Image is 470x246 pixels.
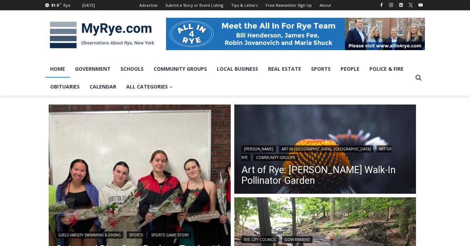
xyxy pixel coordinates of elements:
[241,165,409,186] a: Art of Rye: [PERSON_NAME] Walk-In Pollinator Garden
[85,78,121,96] a: Calendar
[263,60,306,78] a: Real Estate
[149,231,191,239] a: Sports Game Story
[212,60,263,78] a: Local Business
[51,2,59,8] span: 81.9
[127,231,145,239] a: Sports
[306,60,336,78] a: Sports
[116,60,149,78] a: Schools
[45,60,412,96] nav: Primary Navigation
[241,236,279,243] a: Rye City Council
[121,78,178,96] a: All Categories
[56,231,123,239] a: Girls Varsity Swimming & Diving
[234,105,416,196] a: Read More Art of Rye: Edith Read Walk-In Pollinator Garden
[63,2,70,9] div: Rye
[60,1,62,5] span: F
[279,145,373,153] a: Art in [GEOGRAPHIC_DATA], [GEOGRAPHIC_DATA]
[234,105,416,196] img: [PHOTO: Edith Read Walk-In Pollinator Garden. Native plants attract bees, butterflies, and hummin...
[70,60,116,78] a: Government
[241,144,409,161] div: | | |
[56,230,224,239] div: | |
[336,60,364,78] a: People
[126,83,173,91] span: All Categories
[397,1,405,9] a: Linkedin
[241,235,409,243] div: |
[377,1,386,9] a: Facebook
[45,17,159,54] img: MyRye.com
[149,60,212,78] a: Community Groups
[282,236,313,243] a: Government
[82,2,95,9] div: [DATE]
[412,71,425,84] button: View Search Form
[45,78,85,96] a: Obituaries
[241,145,276,153] a: [PERSON_NAME]
[364,60,408,78] a: Police & Fire
[166,18,425,50] img: All in for Rye
[241,145,391,161] a: Art of Rye
[416,1,425,9] a: YouTube
[387,1,395,9] a: Instagram
[406,1,415,9] a: X
[45,60,70,78] a: Home
[253,154,298,161] a: Community Groups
